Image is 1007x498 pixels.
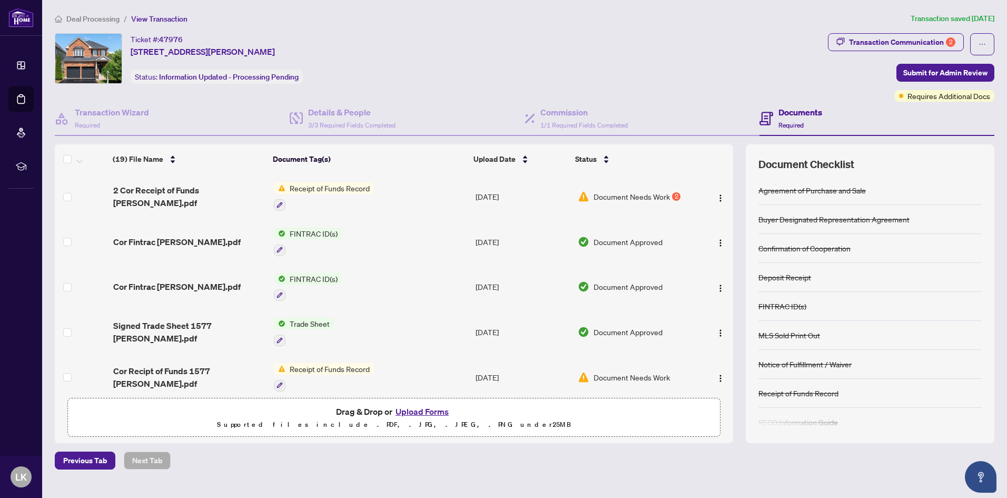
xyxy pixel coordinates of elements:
[274,273,342,301] button: Status IconFINTRAC ID(s)
[336,405,452,418] span: Drag & Drop or
[124,452,171,470] button: Next Tab
[594,191,670,202] span: Document Needs Work
[903,64,988,81] span: Submit for Admin Review
[274,228,342,256] button: Status IconFINTRAC ID(s)
[828,33,964,51] button: Transaction Communication2
[758,271,811,283] div: Deposit Receipt
[285,363,374,375] span: Receipt of Funds Record
[716,194,725,202] img: Logo
[672,192,680,201] div: 2
[75,106,149,119] h4: Transaction Wizard
[285,318,334,329] span: Trade Sheet
[308,106,396,119] h4: Details & People
[15,470,27,484] span: LK
[758,242,851,254] div: Confirmation of Cooperation
[965,461,996,493] button: Open asap
[594,326,663,338] span: Document Approved
[758,387,838,399] div: Receipt of Funds Record
[575,153,597,165] span: Status
[75,121,100,129] span: Required
[308,121,396,129] span: 3/3 Required Fields Completed
[896,64,994,82] button: Submit for Admin Review
[113,236,241,248] span: Cor Fintrac [PERSON_NAME].pdf
[285,228,342,239] span: FINTRAC ID(s)
[716,374,725,383] img: Logo
[712,188,729,205] button: Logo
[716,239,725,247] img: Logo
[108,144,269,174] th: (19) File Name
[63,452,107,469] span: Previous Tab
[758,213,910,225] div: Buyer Designated Representation Agreement
[68,398,720,437] span: Drag & Drop orUpload FormsSupported files include .PDF, .JPG, .JPEG, .PNG under25MB
[578,191,589,202] img: Document Status
[758,184,866,196] div: Agreement of Purchase and Sale
[274,273,285,285] img: Status Icon
[578,281,589,292] img: Document Status
[849,34,955,51] div: Transaction Communication
[113,280,241,293] span: Cor Fintrac [PERSON_NAME].pdf
[113,365,266,390] span: Cor Recipt of Funds 1577 [PERSON_NAME].pdf
[159,35,183,44] span: 47976
[716,284,725,292] img: Logo
[471,265,574,310] td: [DATE]
[66,14,120,24] span: Deal Processing
[471,219,574,265] td: [DATE]
[716,329,725,337] img: Logo
[778,121,804,129] span: Required
[758,157,854,172] span: Document Checklist
[74,418,714,431] p: Supported files include .PDF, .JPG, .JPEG, .PNG under 25 MB
[8,8,34,27] img: logo
[471,355,574,400] td: [DATE]
[758,329,820,341] div: MLS Sold Print Out
[712,324,729,340] button: Logo
[274,363,285,375] img: Status Icon
[758,358,852,370] div: Notice of Fulfillment / Waiver
[55,452,115,470] button: Previous Tab
[473,153,516,165] span: Upload Date
[758,300,806,312] div: FINTRAC ID(s)
[55,15,62,23] span: home
[55,34,122,83] img: IMG-E12287138_1.jpg
[159,72,299,82] span: Information Updated - Processing Pending
[578,236,589,248] img: Document Status
[911,13,994,25] article: Transaction saved [DATE]
[712,233,729,250] button: Logo
[594,236,663,248] span: Document Approved
[578,326,589,338] img: Document Status
[274,318,334,346] button: Status IconTrade Sheet
[594,281,663,292] span: Document Approved
[131,33,183,45] div: Ticket #:
[274,318,285,329] img: Status Icon
[778,106,822,119] h4: Documents
[274,228,285,239] img: Status Icon
[285,182,374,194] span: Receipt of Funds Record
[594,372,670,383] span: Document Needs Work
[269,144,469,174] th: Document Tag(s)
[274,182,374,211] button: Status IconReceipt of Funds Record
[392,405,452,418] button: Upload Forms
[540,106,628,119] h4: Commission
[113,184,266,209] span: 2 Cor Receipt of Funds [PERSON_NAME].pdf
[471,174,574,219] td: [DATE]
[946,37,955,47] div: 2
[571,144,695,174] th: Status
[471,309,574,355] td: [DATE]
[124,13,127,25] li: /
[113,153,163,165] span: (19) File Name
[274,182,285,194] img: Status Icon
[540,121,628,129] span: 1/1 Required Fields Completed
[979,41,986,48] span: ellipsis
[131,14,187,24] span: View Transaction
[712,278,729,295] button: Logo
[113,319,266,345] span: Signed Trade Sheet 1577 [PERSON_NAME].pdf
[131,45,275,58] span: [STREET_ADDRESS][PERSON_NAME]
[712,369,729,386] button: Logo
[578,372,589,383] img: Document Status
[907,90,990,102] span: Requires Additional Docs
[469,144,571,174] th: Upload Date
[285,273,342,285] span: FINTRAC ID(s)
[274,363,374,392] button: Status IconReceipt of Funds Record
[131,70,303,84] div: Status:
